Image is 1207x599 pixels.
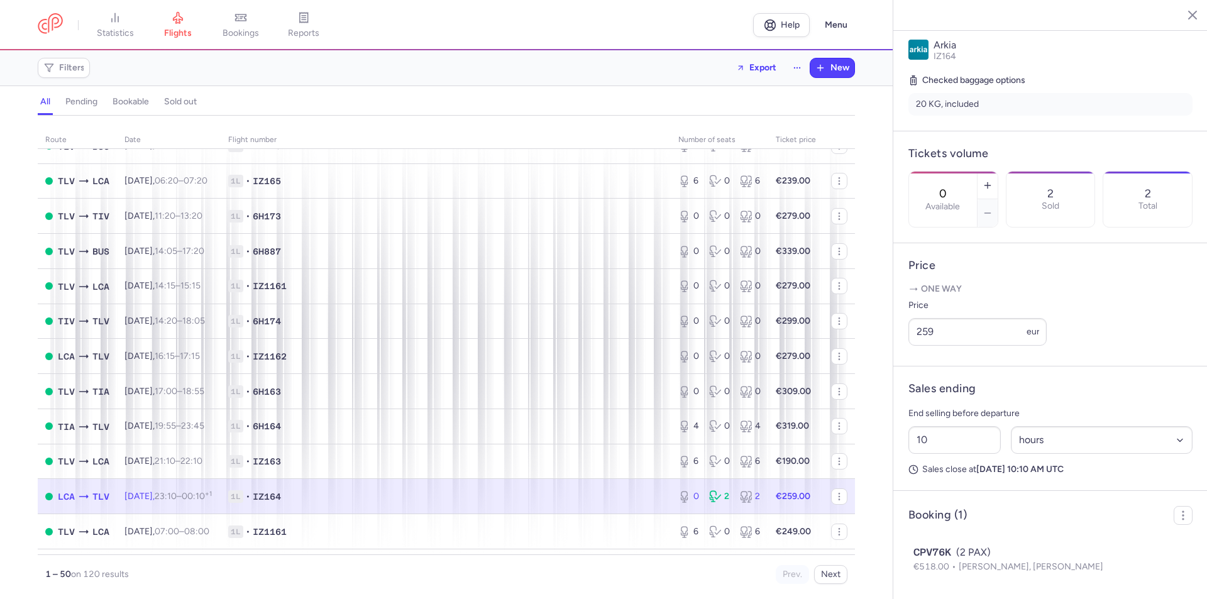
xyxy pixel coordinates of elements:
[124,526,209,537] span: [DATE],
[124,491,212,502] span: [DATE],
[124,211,202,221] span: [DATE],
[908,283,1193,295] p: One way
[908,426,1001,454] input: ##
[740,350,761,363] div: 0
[155,491,212,502] span: –
[228,455,243,468] span: 1L
[38,131,117,150] th: route
[246,525,250,538] span: •
[959,561,1103,572] span: [PERSON_NAME], [PERSON_NAME]
[117,131,221,150] th: date
[709,420,730,432] div: 0
[92,245,109,258] span: BUS
[155,456,175,466] time: 21:10
[92,280,109,294] span: LCA
[709,280,730,292] div: 0
[92,349,109,363] span: TLV
[58,349,75,363] span: LCA
[671,131,768,150] th: number of seats
[92,420,109,434] span: TLV
[1145,187,1151,200] p: 2
[830,63,849,73] span: New
[246,490,250,503] span: •
[180,351,200,361] time: 17:15
[934,51,956,62] span: IZ164
[709,210,730,223] div: 0
[740,385,761,398] div: 0
[776,386,811,397] strong: €309.00
[740,525,761,538] div: 6
[776,175,810,186] strong: €239.00
[728,58,785,78] button: Export
[182,246,204,256] time: 17:20
[709,350,730,363] div: 0
[776,456,810,466] strong: €190.00
[908,318,1047,346] input: ---
[678,245,699,258] div: 0
[58,385,75,398] span: TLV
[776,316,810,326] strong: €299.00
[155,526,209,537] span: –
[155,246,204,256] span: –
[908,298,1047,313] label: Price
[740,490,761,503] div: 2
[38,13,63,36] a: CitizenPlane red outlined logo
[40,96,50,107] h4: all
[913,545,1188,560] div: (2 PAX)
[1027,326,1040,337] span: eur
[678,280,699,292] div: 0
[124,420,204,431] span: [DATE],
[164,96,197,107] h4: sold out
[749,63,776,72] span: Export
[817,13,855,37] button: Menu
[155,386,204,397] span: –
[124,316,205,326] span: [DATE],
[678,350,699,363] div: 0
[92,454,109,468] span: LCA
[155,386,177,397] time: 17:00
[92,385,109,398] span: TIA
[908,464,1193,475] p: Sales close at
[253,385,281,398] span: 6H163
[124,386,204,397] span: [DATE],
[58,420,75,434] span: TIA
[776,246,810,256] strong: €339.00
[92,314,109,328] span: TLV
[155,351,200,361] span: –
[246,315,250,327] span: •
[913,561,959,572] span: €518.00
[246,245,250,258] span: •
[709,175,730,187] div: 0
[228,280,243,292] span: 1L
[908,40,929,60] img: Arkia logo
[246,420,250,432] span: •
[180,456,202,466] time: 22:10
[678,385,699,398] div: 0
[205,490,212,498] sup: +1
[164,28,192,39] span: flights
[155,316,205,326] span: –
[253,350,287,363] span: IZ1162
[740,245,761,258] div: 0
[740,420,761,432] div: 4
[1138,201,1157,211] p: Total
[908,406,1193,421] p: End selling before departure
[253,315,281,327] span: 6H174
[228,210,243,223] span: 1L
[209,11,272,39] a: bookings
[1047,187,1054,200] p: 2
[180,280,201,291] time: 15:15
[908,146,1193,161] h4: Tickets volume
[84,11,146,39] a: statistics
[776,565,809,584] button: Prev.
[228,420,243,432] span: 1L
[1042,201,1059,211] p: Sold
[182,491,212,502] time: 00:10
[253,210,281,223] span: 6H173
[753,13,810,37] a: Help
[184,175,207,186] time: 07:20
[740,175,761,187] div: 6
[124,175,207,186] span: [DATE],
[223,28,259,39] span: bookings
[246,175,250,187] span: •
